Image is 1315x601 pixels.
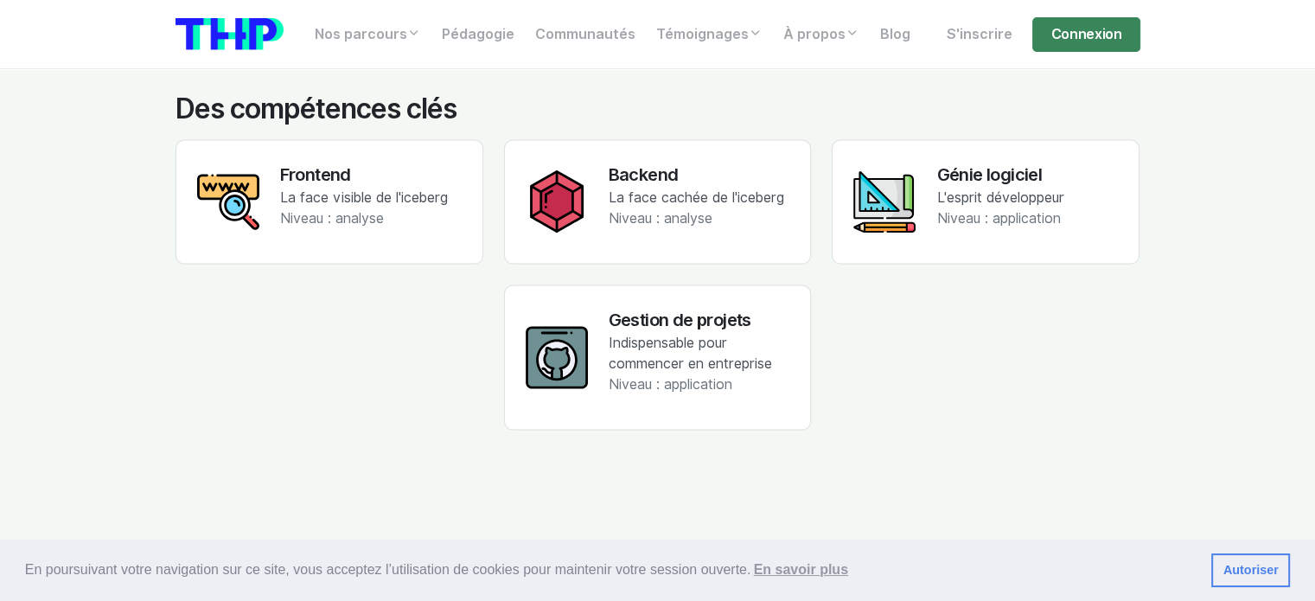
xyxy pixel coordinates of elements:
span: La face cachée de l'iceberg [609,189,784,205]
span: La face visible de l'iceberg [280,189,448,205]
span: En poursuivant votre navigation sur ce site, vous acceptez l’utilisation de cookies pour mainteni... [25,557,1197,583]
p: Niveau : application [609,374,790,394]
a: Nos parcours [304,17,431,52]
h3: Backend [609,161,784,187]
a: Témoignages [646,17,773,52]
h3: Frontend [280,161,448,187]
a: Blog [870,17,921,52]
a: Communautés [525,17,646,52]
p: Niveau : application [936,208,1063,228]
a: dismiss cookie message [1211,553,1290,588]
h2: Programme [361,534,954,587]
span: L'esprit développeur [936,189,1063,205]
img: logo [176,18,284,50]
a: À propos [773,17,870,52]
p: Niveau : analyse [280,208,448,228]
a: Connexion [1032,17,1139,52]
h3: Génie logiciel [936,161,1063,187]
span: Indispensable pour commencer en entreprise [609,334,772,371]
a: S'inscrire [935,17,1022,52]
a: learn more about cookies [750,557,851,583]
a: Pédagogie [431,17,525,52]
h2: Des compétences clés [176,93,1140,125]
p: Niveau : analyse [609,208,784,228]
h3: Gestion de projets [609,306,790,332]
